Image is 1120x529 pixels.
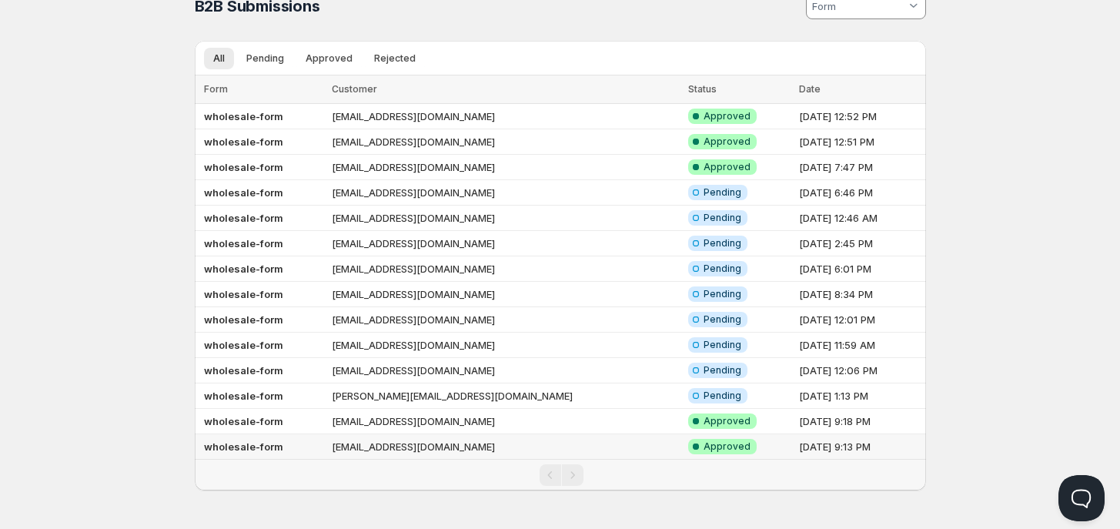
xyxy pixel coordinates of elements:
[195,459,926,490] nav: Pagination
[794,307,926,333] td: [DATE] 12:01 PM
[327,409,684,434] td: [EMAIL_ADDRESS][DOMAIN_NAME]
[794,155,926,180] td: [DATE] 7:47 PM
[794,129,926,155] td: [DATE] 12:51 PM
[327,333,684,358] td: [EMAIL_ADDRESS][DOMAIN_NAME]
[794,333,926,358] td: [DATE] 11:59 AM
[204,263,283,275] b: wholesale-form
[704,186,741,199] span: Pending
[794,409,926,434] td: [DATE] 9:18 PM
[327,155,684,180] td: [EMAIL_ADDRESS][DOMAIN_NAME]
[327,206,684,231] td: [EMAIL_ADDRESS][DOMAIN_NAME]
[204,83,228,95] span: Form
[327,282,684,307] td: [EMAIL_ADDRESS][DOMAIN_NAME]
[704,212,741,224] span: Pending
[213,52,225,65] span: All
[374,52,416,65] span: Rejected
[327,434,684,460] td: [EMAIL_ADDRESS][DOMAIN_NAME]
[794,358,926,383] td: [DATE] 12:06 PM
[204,288,283,300] b: wholesale-form
[704,415,751,427] span: Approved
[327,383,684,409] td: [PERSON_NAME][EMAIL_ADDRESS][DOMAIN_NAME]
[1058,475,1105,521] iframe: Help Scout Beacon - Open
[246,52,284,65] span: Pending
[704,364,741,377] span: Pending
[794,383,926,409] td: [DATE] 1:13 PM
[704,288,741,300] span: Pending
[794,434,926,460] td: [DATE] 9:13 PM
[327,307,684,333] td: [EMAIL_ADDRESS][DOMAIN_NAME]
[794,104,926,129] td: [DATE] 12:52 PM
[794,206,926,231] td: [DATE] 12:46 AM
[204,161,283,173] b: wholesale-form
[306,52,353,65] span: Approved
[327,104,684,129] td: [EMAIL_ADDRESS][DOMAIN_NAME]
[327,256,684,282] td: [EMAIL_ADDRESS][DOMAIN_NAME]
[704,313,741,326] span: Pending
[704,237,741,249] span: Pending
[704,136,751,148] span: Approved
[794,256,926,282] td: [DATE] 6:01 PM
[204,237,283,249] b: wholesale-form
[204,339,283,351] b: wholesale-form
[204,364,283,377] b: wholesale-form
[204,212,283,224] b: wholesale-form
[794,231,926,256] td: [DATE] 2:45 PM
[327,358,684,383] td: [EMAIL_ADDRESS][DOMAIN_NAME]
[704,263,741,275] span: Pending
[204,390,283,402] b: wholesale-form
[204,313,283,326] b: wholesale-form
[704,161,751,173] span: Approved
[704,440,751,453] span: Approved
[327,180,684,206] td: [EMAIL_ADDRESS][DOMAIN_NAME]
[327,129,684,155] td: [EMAIL_ADDRESS][DOMAIN_NAME]
[688,83,717,95] span: Status
[204,440,283,453] b: wholesale-form
[204,136,283,148] b: wholesale-form
[794,282,926,307] td: [DATE] 8:34 PM
[327,231,684,256] td: [EMAIL_ADDRESS][DOMAIN_NAME]
[204,110,283,122] b: wholesale-form
[204,415,283,427] b: wholesale-form
[794,180,926,206] td: [DATE] 6:46 PM
[704,390,741,402] span: Pending
[332,83,377,95] span: Customer
[204,186,283,199] b: wholesale-form
[799,83,821,95] span: Date
[704,110,751,122] span: Approved
[704,339,741,351] span: Pending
